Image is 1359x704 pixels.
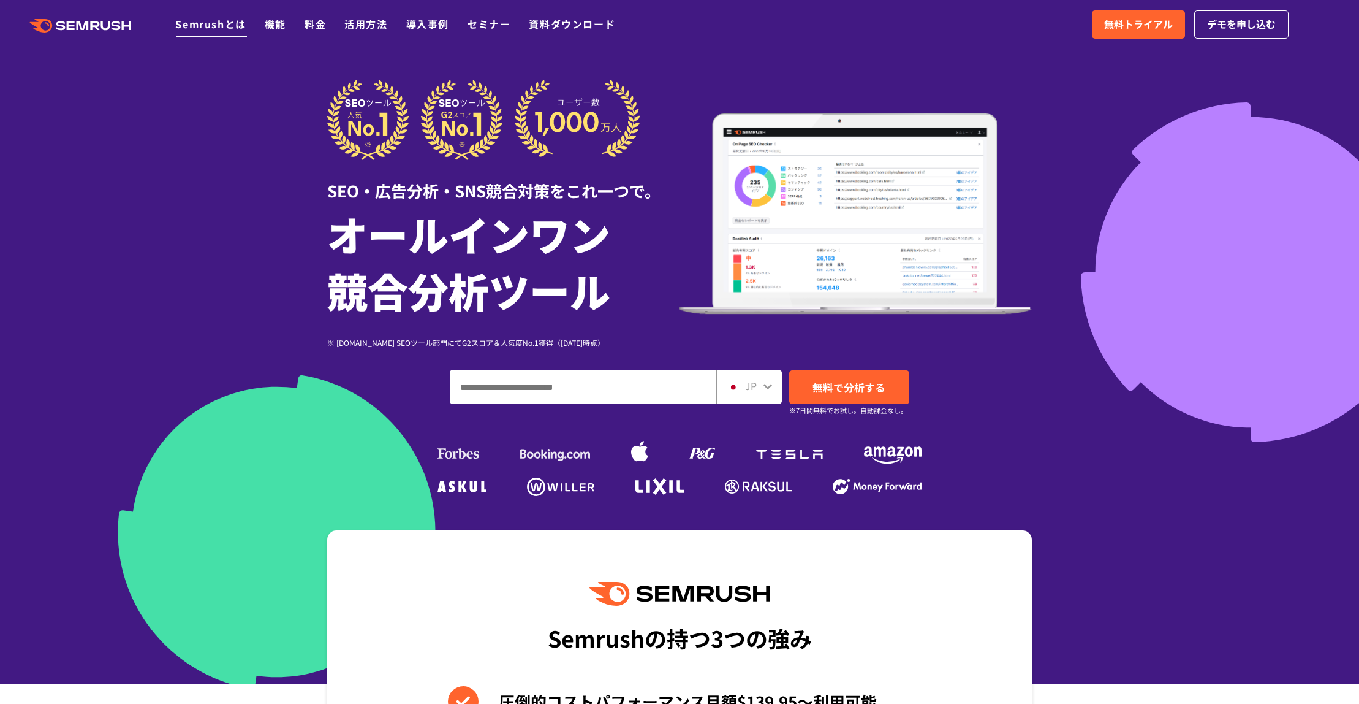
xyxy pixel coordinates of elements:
[406,17,449,31] a: 導入事例
[1194,10,1289,39] a: デモを申し込む
[327,337,679,348] div: ※ [DOMAIN_NAME] SEOツール部門にてG2スコア＆人気度No.1獲得（[DATE]時点）
[1092,10,1185,39] a: 無料トライアル
[175,17,246,31] a: Semrushとは
[468,17,510,31] a: セミナー
[745,378,757,393] span: JP
[344,17,387,31] a: 活用方法
[327,160,679,202] div: SEO・広告分析・SNS競合対策をこれ一つで。
[305,17,326,31] a: 料金
[789,405,907,416] small: ※7日間無料でお試し。自動課金なし。
[450,370,716,404] input: ドメイン、キーワードまたはURLを入力してください
[327,205,679,318] h1: オールインワン 競合分析ツール
[1104,17,1173,33] span: 無料トライアル
[548,615,812,660] div: Semrushの持つ3つの強み
[789,370,909,404] a: 無料で分析する
[265,17,286,31] a: 機能
[1207,17,1276,33] span: デモを申し込む
[529,17,615,31] a: 資料ダウンロード
[589,582,770,606] img: Semrush
[812,380,885,395] span: 無料で分析する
